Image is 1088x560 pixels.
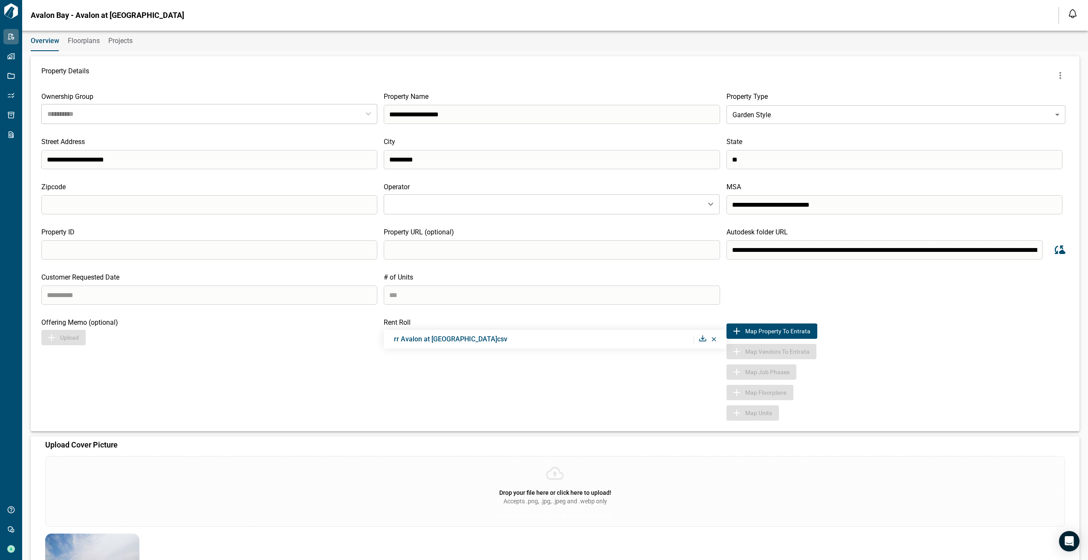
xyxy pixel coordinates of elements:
input: search [41,240,377,260]
input: search [41,195,377,214]
span: Rent Roll [384,318,411,326]
span: Street Address [41,138,85,146]
input: search [384,150,720,169]
button: more [1052,67,1069,84]
span: MSA [726,183,741,191]
div: Garden Style [726,103,1065,127]
input: search [384,105,720,124]
span: Upload Cover Picture [45,440,118,449]
span: State [726,138,742,146]
input: search [41,150,377,169]
span: Property Name [384,92,428,101]
span: Property Details [41,67,89,84]
div: base tabs [22,31,1088,51]
span: Floorplans [68,37,100,45]
span: Overview [31,37,59,45]
span: Property Type [726,92,768,101]
span: # of Units [384,273,413,281]
button: Open [705,198,717,210]
span: Property URL (optional) [384,228,454,236]
span: Operator [384,183,410,191]
input: search [384,240,720,260]
input: search [726,195,1062,214]
span: Projects [108,37,133,45]
input: search [41,286,377,305]
span: rr Avalon at [GEOGRAPHIC_DATA]csv [394,335,507,343]
span: Zipcode [41,183,66,191]
input: search [726,240,1043,260]
span: Accepts .png, .jpg, .jpeg and .webp only [503,497,607,505]
span: Offering Memo (optional) [41,318,118,326]
span: Customer Requested Date [41,273,119,281]
div: Open Intercom Messenger [1059,531,1079,551]
span: City [384,138,395,146]
button: Sync data from Autodesk [1049,240,1069,260]
span: Autodesk folder URL [726,228,788,236]
img: Map to Entrata [732,326,742,336]
span: Property ID [41,228,75,236]
button: Open notification feed [1066,7,1079,20]
button: Map to EntrataMap Property to Entrata [726,323,817,339]
span: Drop your file here or click here to upload! [499,489,611,496]
input: search [726,150,1062,169]
span: Avalon Bay - Avalon at [GEOGRAPHIC_DATA] [31,11,184,20]
p: Upload only .jpg .png .jpeg .webp Files* [498,511,612,521]
span: Ownership Group [41,92,93,101]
